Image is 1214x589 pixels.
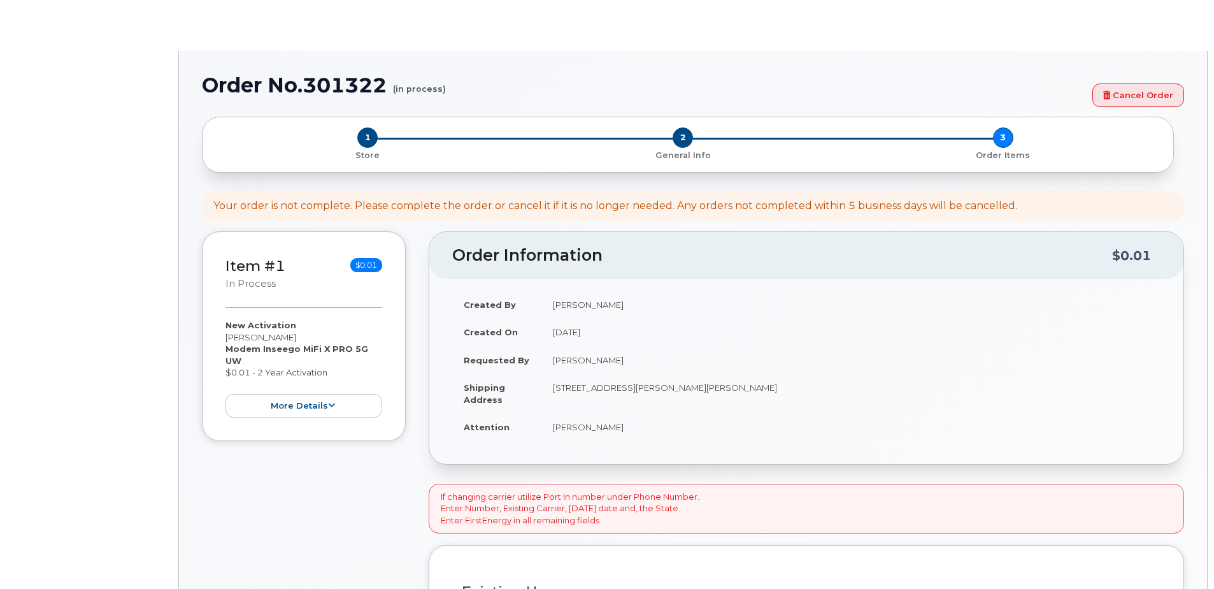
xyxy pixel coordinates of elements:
strong: Requested By [464,355,529,365]
span: 1 [357,127,378,148]
div: Your order is not complete. Please complete the order or cancel it if it is no longer needed. Any... [213,199,1017,214]
td: [PERSON_NAME] [541,291,1160,319]
strong: Attention [464,422,510,432]
small: in process [225,278,276,289]
span: 2 [673,127,693,148]
td: [DATE] [541,318,1160,346]
button: more details [225,394,382,418]
small: (in process) [393,74,446,94]
h2: Order Information [452,247,1112,265]
td: [STREET_ADDRESS][PERSON_NAME][PERSON_NAME] [541,374,1160,413]
p: If changing carrier utilize Port In number under Phone Number. Enter Number, Existing Carrier, [D... [441,491,699,527]
a: Cancel Order [1092,84,1184,107]
strong: Created By [464,300,516,310]
td: [PERSON_NAME] [541,413,1160,441]
a: 2 General Info [523,148,843,161]
strong: Modem Inseego MiFi X PRO 5G UW [225,344,368,366]
td: [PERSON_NAME] [541,346,1160,374]
strong: Created On [464,327,518,337]
div: [PERSON_NAME] $0.01 - 2 Year Activation [225,319,382,418]
span: $0.01 [350,258,382,272]
a: 1 Store [213,148,523,161]
h1: Order No.301322 [202,74,1086,96]
strong: Shipping Address [464,382,505,405]
div: $0.01 [1112,244,1151,268]
strong: New Activation [225,320,296,330]
p: Store [218,150,518,161]
a: Item #1 [225,257,285,275]
p: General Info [528,150,838,161]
